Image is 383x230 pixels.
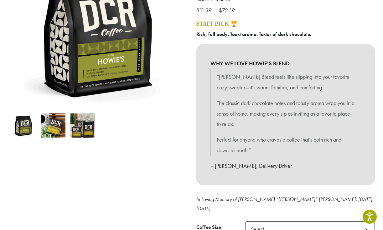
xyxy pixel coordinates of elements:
[196,7,199,14] span: $
[196,196,374,212] em: In Loving Memory of [PERSON_NAME] “[PERSON_NAME]” [PERSON_NAME], [DATE]-[DATE]
[11,113,36,138] img: Howie's Blend
[215,7,218,14] span: –
[217,134,355,156] p: Perfect for anyone who craves a coffee that’s both rich and down-to-earth.”
[70,113,95,138] img: Howie's Blend - Image 3
[217,72,355,93] p: “[PERSON_NAME] Blend feels like slipping into your favorite cozy sweater—it’s warm, familiar, and...
[196,21,237,27] a: STAFF PICK 🏆
[219,7,236,14] bdi: 72.19
[196,31,311,37] b: Rich, full body. Toast aroma. Tastes of dark chocolate.
[217,98,355,129] p: The classic dark chocolate notes and toasty aroma wrap you in a sense of home, making every sip a...
[210,58,361,69] b: WHY WE LOVE HOWIE'S BLEND
[196,7,213,14] bdi: 11.39
[210,161,361,171] p: – [PERSON_NAME], Delivery Driver
[219,7,222,14] span: $
[41,113,65,138] img: Howie's Blend - Image 2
